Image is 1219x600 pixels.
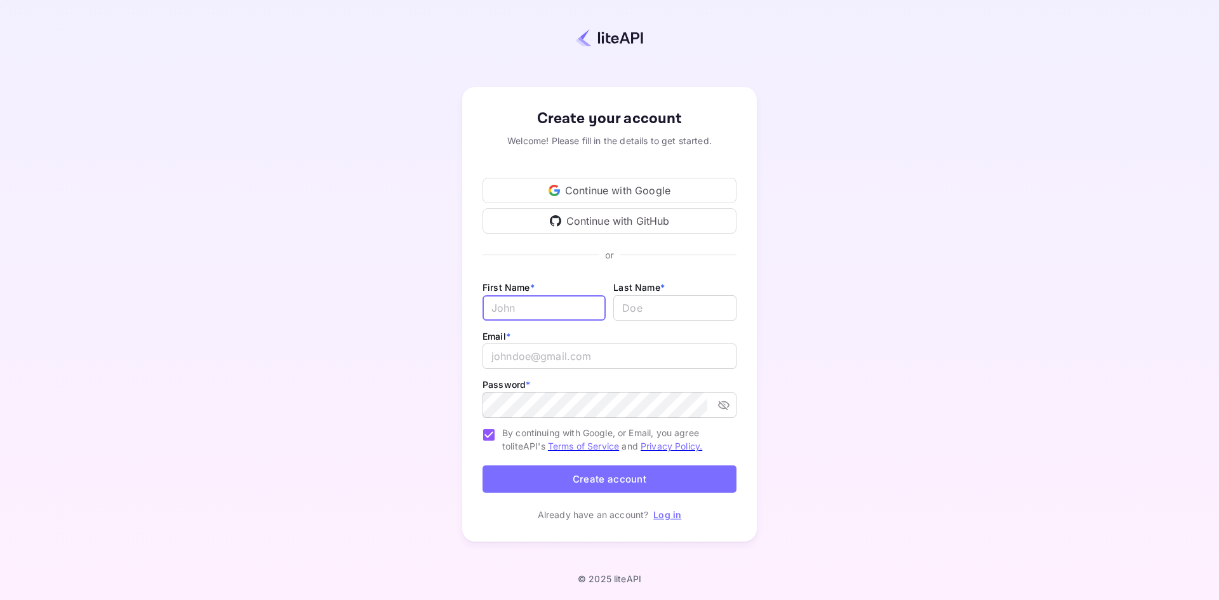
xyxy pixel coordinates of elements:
a: Terms of Service [548,441,619,451]
label: Last Name [613,282,665,293]
div: Continue with Google [483,178,736,203]
img: liteapi [576,29,643,47]
button: Create account [483,465,736,493]
a: Privacy Policy. [641,441,702,451]
label: Email [483,331,510,342]
div: Continue with GitHub [483,208,736,234]
input: John [483,295,606,321]
div: Welcome! Please fill in the details to get started. [483,134,736,147]
input: Doe [613,295,736,321]
span: By continuing with Google, or Email, you agree to liteAPI's and [502,426,726,453]
p: Already have an account? [538,508,649,521]
input: johndoe@gmail.com [483,343,736,369]
a: Log in [653,509,681,520]
div: Create your account [483,107,736,130]
label: Password [483,379,530,390]
p: © 2025 liteAPI [578,573,641,584]
button: toggle password visibility [712,394,735,417]
label: First Name [483,282,535,293]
